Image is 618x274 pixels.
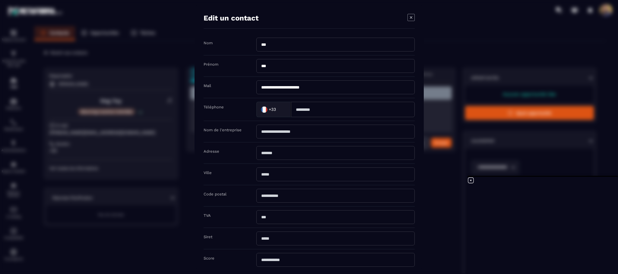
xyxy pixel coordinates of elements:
img: Country Flag [258,103,270,115]
label: Code postal [204,192,227,196]
label: Siret [204,235,212,239]
span: +33 [268,106,276,112]
label: Téléphone [204,105,224,109]
label: Adresse [204,149,219,154]
label: Score [204,256,214,260]
div: Search for option [256,102,291,117]
label: Nom [204,41,213,45]
label: Prénom [204,62,218,67]
label: Mail [204,83,211,88]
label: Nom de l'entreprise [204,128,242,132]
input: Search for option [277,105,285,114]
label: Ville [204,170,212,175]
h4: Edit un contact [204,14,258,22]
label: TVA [204,213,211,218]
